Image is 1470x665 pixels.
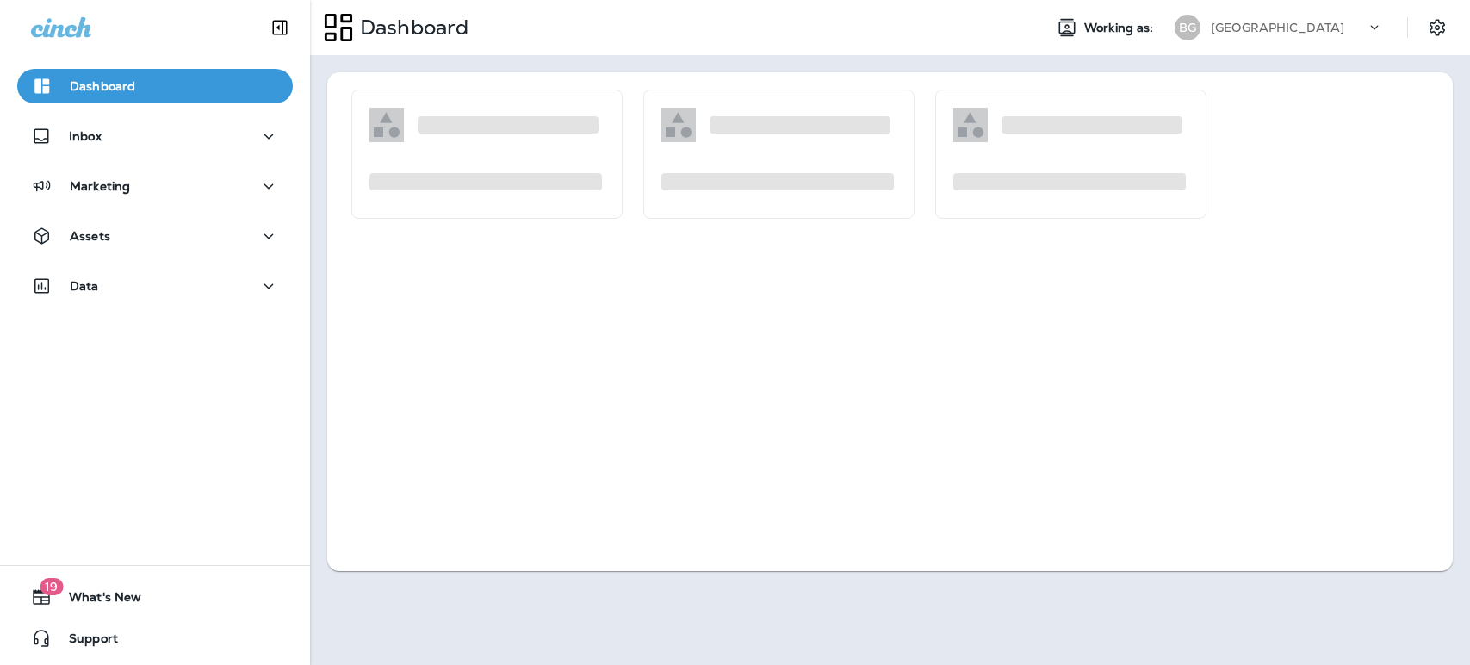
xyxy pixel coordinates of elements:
button: Inbox [17,119,293,153]
p: [GEOGRAPHIC_DATA] [1211,21,1344,34]
span: 19 [40,578,63,595]
p: Dashboard [353,15,468,40]
button: Marketing [17,169,293,203]
button: Data [17,269,293,303]
div: BG [1175,15,1200,40]
button: 19What's New [17,580,293,614]
p: Dashboard [70,79,135,93]
p: Marketing [70,179,130,193]
button: Support [17,621,293,656]
span: What's New [52,590,141,611]
button: Settings [1422,12,1453,43]
button: Collapse Sidebar [256,10,304,45]
p: Data [70,279,99,293]
p: Assets [70,229,110,243]
span: Support [52,631,118,652]
p: Inbox [69,129,102,143]
span: Working as: [1084,21,1157,35]
button: Dashboard [17,69,293,103]
button: Assets [17,219,293,253]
